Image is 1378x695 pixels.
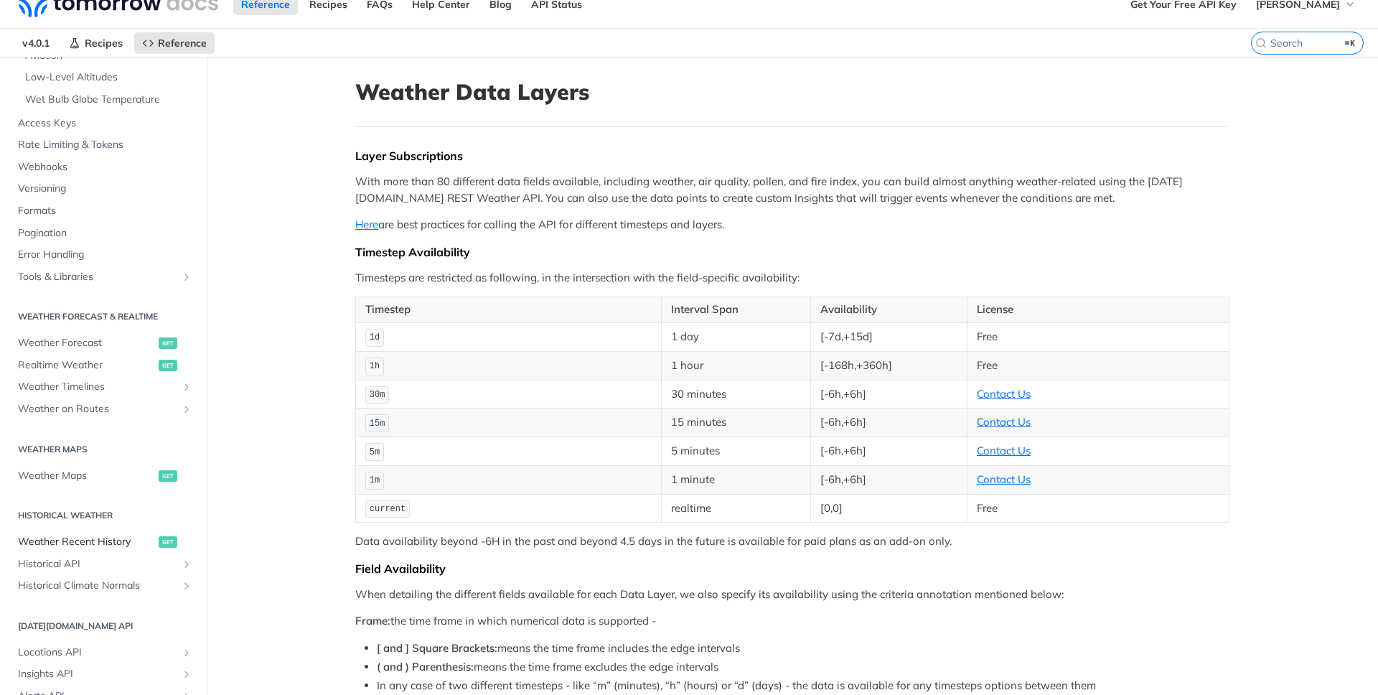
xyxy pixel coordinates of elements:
span: 15m [370,419,385,429]
span: Tools & Libraries [18,270,177,284]
span: Insights API [18,667,177,681]
a: Weather Forecastget [11,332,196,354]
td: Free [967,322,1229,351]
td: [-7d,+15d] [810,322,967,351]
td: [0,0] [810,494,967,523]
span: Weather on Routes [18,402,177,416]
a: Tools & LibrariesShow subpages for Tools & Libraries [11,266,196,288]
h2: Historical Weather [11,509,196,522]
td: [-6h,+6h] [810,409,967,437]
a: Contact Us [977,472,1031,486]
span: Recipes [85,37,123,50]
a: Reference [134,32,215,54]
td: [-6h,+6h] [810,380,967,409]
kbd: ⌘K [1341,36,1359,50]
th: Timestep [356,297,662,323]
button: Show subpages for Weather on Routes [181,404,192,415]
th: License [967,297,1229,323]
span: 1d [370,332,380,342]
div: Timestep Availability [355,245,1229,259]
button: Show subpages for Locations API [181,647,192,658]
a: Pagination [11,223,196,244]
h2: Weather Maps [11,443,196,456]
button: Show subpages for Tools & Libraries [181,271,192,283]
a: Weather on RoutesShow subpages for Weather on Routes [11,398,196,420]
a: Formats [11,200,196,222]
span: get [159,536,177,548]
span: current [370,504,406,514]
td: [-6h,+6h] [810,465,967,494]
a: Recipes [61,32,131,54]
button: Show subpages for Insights API [181,668,192,680]
a: Access Keys [11,113,196,134]
li: means the time frame includes the edge intervals [377,640,1229,657]
button: Show subpages for Weather Timelines [181,381,192,393]
span: Weather Maps [18,469,155,483]
span: Reference [158,37,207,50]
h1: Weather Data Layers [355,79,1229,105]
strong: ( and ) Parenthesis: [377,660,474,673]
li: In any case of two different timesteps - like “m” (minutes), “h” (hours) or “d” (days) - the data... [377,678,1229,694]
span: Realtime Weather [18,358,155,373]
span: Locations API [18,645,177,660]
td: [-168h,+360h] [810,351,967,380]
p: Data availability beyond -6H in the past and beyond 4.5 days in the future is available for paid ... [355,533,1229,550]
span: get [159,470,177,482]
a: Historical Climate NormalsShow subpages for Historical Climate Normals [11,575,196,597]
div: Layer Subscriptions [355,149,1229,163]
span: get [159,337,177,349]
li: means the time frame excludes the edge intervals [377,659,1229,676]
th: Interval Span [661,297,810,323]
span: Webhooks [18,160,192,174]
td: 1 hour [661,351,810,380]
button: Show subpages for Historical Climate Normals [181,580,192,592]
td: 5 minutes [661,437,810,466]
a: Weather Recent Historyget [11,531,196,553]
strong: [ and ] Square Brackets: [377,641,497,655]
a: Realtime Weatherget [11,355,196,376]
a: Weather Mapsget [11,465,196,487]
div: Field Availability [355,561,1229,576]
td: 15 minutes [661,409,810,437]
a: Insights APIShow subpages for Insights API [11,663,196,685]
a: Wet Bulb Globe Temperature [18,89,196,111]
a: Contact Us [977,444,1031,457]
p: When detailing the different fields available for each Data Layer, we also specify its availabili... [355,587,1229,603]
a: Versioning [11,178,196,200]
td: [-6h,+6h] [810,437,967,466]
td: 30 minutes [661,380,810,409]
span: Pagination [18,226,192,241]
span: 1h [370,361,380,371]
a: Contact Us [977,415,1031,429]
a: Rate Limiting & Tokens [11,134,196,156]
span: Historical API [18,557,177,572]
span: Wet Bulb Globe Temperature [25,93,192,107]
td: Free [967,351,1229,380]
span: Historical Climate Normals [18,579,177,593]
a: Weather TimelinesShow subpages for Weather Timelines [11,376,196,398]
a: Here [355,218,378,231]
p: With more than 80 different data fields available, including weather, air quality, pollen, and fi... [355,174,1229,206]
button: Show subpages for Historical API [181,559,192,570]
span: Weather Timelines [18,380,177,394]
a: Error Handling [11,244,196,266]
td: 1 minute [661,465,810,494]
strong: Frame: [355,614,390,628]
a: Webhooks [11,157,196,178]
a: Low-Level Altitudes [18,67,196,88]
th: Availability [810,297,967,323]
span: Weather Recent History [18,535,155,549]
span: 1m [370,475,380,485]
span: Error Handling [18,248,192,262]
td: realtime [661,494,810,523]
td: 1 day [661,322,810,351]
p: the time frame in which numerical data is supported - [355,613,1229,630]
p: Timesteps are restricted as following, in the intersection with the field-specific availability: [355,270,1229,286]
span: v4.0.1 [14,32,57,54]
span: Access Keys [18,116,192,131]
svg: Search [1255,37,1267,49]
span: Low-Level Altitudes [25,70,192,85]
a: Contact Us [977,387,1031,401]
span: Weather Forecast [18,336,155,350]
span: 30m [370,390,385,400]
